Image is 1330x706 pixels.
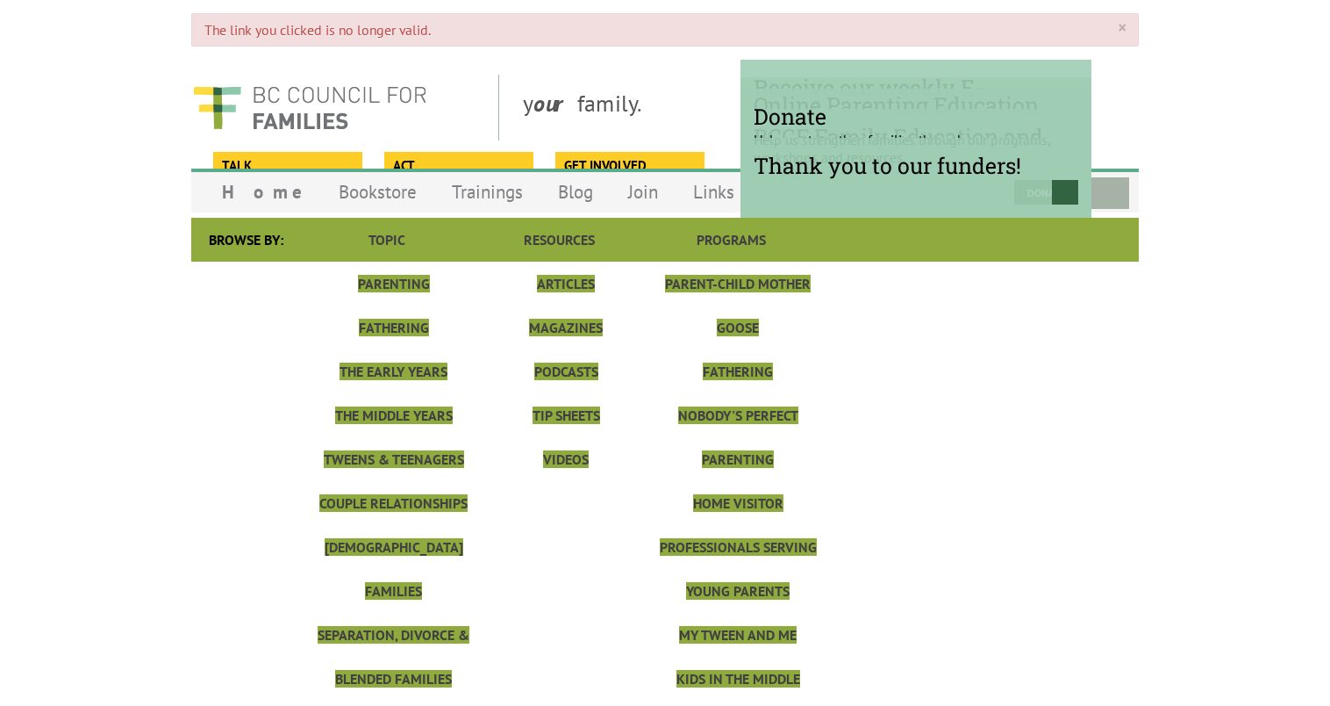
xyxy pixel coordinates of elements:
a: Tip Sheets [533,407,600,424]
a: My Tween and Me [679,626,797,644]
a: Magazines [529,319,603,336]
div: The link you clicked is no longer valid. [191,13,1139,47]
a: Parenting [358,275,430,292]
span: Donate [754,102,1078,131]
a: Podcasts [534,363,598,380]
div: Browse By: [191,218,301,262]
a: Blog [540,171,611,213]
a: Fathering [703,363,773,380]
a: Programs [697,231,766,249]
a: Links [676,171,752,213]
a: Home Visitor [693,494,783,512]
a: Talk Share your story [213,152,360,176]
img: BC Council for FAMILIES [191,75,428,140]
a: The Middle Years [335,407,453,424]
a: Trainings [434,171,540,213]
a: Videos [543,450,589,468]
span: Receive our weekly E-Newsletter [754,73,1078,131]
a: Professionals Serving Young Parents [660,538,817,600]
span: Talk [222,156,351,176]
a: Separation, Divorce & Blended Families [318,626,469,688]
a: Topic [368,231,405,249]
span: Act [393,156,522,176]
a: Bookstore [321,171,434,213]
a: × [1118,19,1126,37]
a: Fathering [359,319,429,336]
span: Get Involved [564,156,693,176]
a: [DEMOGRAPHIC_DATA] Families [325,538,463,600]
a: Act Take a survey [384,152,531,176]
a: Kids in the Middle [676,670,800,688]
a: Resources [524,231,595,249]
strong: our [533,89,577,118]
a: Tweens & Teenagers [324,450,464,468]
a: Couple Relationships [319,494,468,512]
div: y family. [509,75,897,140]
a: The Early Years [340,363,447,380]
a: Get Involved Make change happen [555,152,702,176]
a: Join [611,171,676,213]
a: Parent-Child Mother Goose [665,275,811,336]
a: Articles [537,275,595,292]
a: Home [204,171,321,213]
span: Thank you to our funders! [754,151,1078,180]
a: Nobody's Perfect Parenting [678,407,798,468]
